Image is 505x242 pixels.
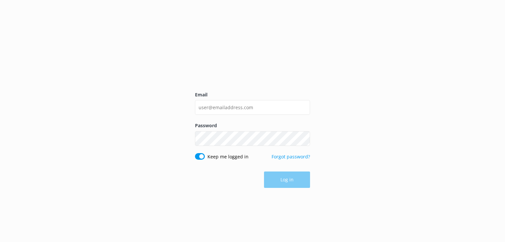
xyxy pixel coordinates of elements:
[195,122,310,129] label: Password
[195,100,310,115] input: user@emailaddress.com
[297,132,310,145] button: Show password
[207,153,249,160] label: Keep me logged in
[272,153,310,160] a: Forgot password?
[195,91,310,98] label: Email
